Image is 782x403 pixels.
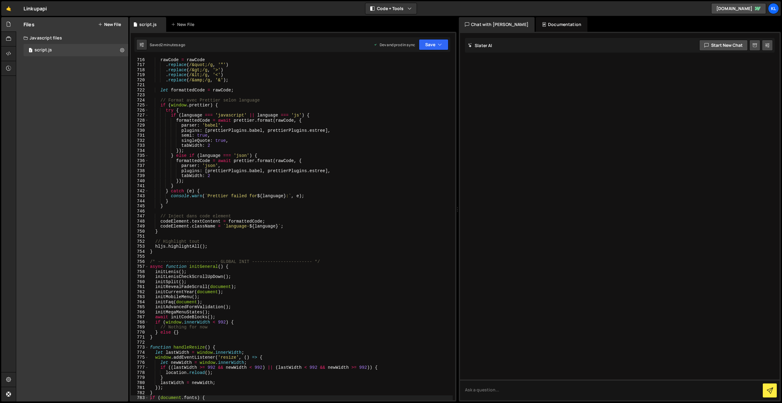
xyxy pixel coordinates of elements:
[139,21,157,28] div: script.js
[374,42,415,47] div: Dev and prod in sync
[131,290,149,295] div: 762
[131,315,149,320] div: 767
[171,21,197,28] div: New File
[131,249,149,254] div: 754
[131,103,149,108] div: 725
[131,355,149,360] div: 775
[131,163,149,168] div: 737
[131,310,149,315] div: 766
[131,325,149,330] div: 769
[131,300,149,305] div: 764
[131,345,149,350] div: 773
[768,3,779,14] a: Kl
[131,183,149,189] div: 741
[131,204,149,209] div: 745
[131,214,149,219] div: 747
[24,44,128,56] div: 17126/47241.js
[131,330,149,335] div: 770
[24,21,35,28] h2: Files
[131,199,149,204] div: 744
[131,93,149,98] div: 723
[131,239,149,244] div: 752
[131,113,149,118] div: 727
[131,118,149,123] div: 728
[131,380,149,386] div: 780
[131,62,149,68] div: 717
[98,22,121,27] button: New File
[24,5,47,12] div: Linkupapi
[131,108,149,113] div: 726
[131,78,149,83] div: 720
[459,17,535,32] div: Chat with [PERSON_NAME]
[131,395,149,401] div: 783
[536,17,587,32] div: Documentation
[131,350,149,355] div: 774
[131,365,149,370] div: 777
[29,48,32,53] span: 1
[468,43,492,48] h2: Slater AI
[131,194,149,199] div: 743
[131,279,149,285] div: 760
[161,42,185,47] div: 2 minutes ago
[131,143,149,148] div: 733
[131,284,149,290] div: 761
[131,360,149,365] div: 776
[131,123,149,128] div: 729
[131,148,149,153] div: 734
[131,320,149,325] div: 768
[131,173,149,179] div: 739
[131,294,149,300] div: 763
[131,224,149,229] div: 749
[131,133,149,138] div: 731
[131,138,149,143] div: 732
[131,83,149,88] div: 721
[131,158,149,164] div: 736
[131,254,149,259] div: 755
[131,229,149,234] div: 750
[131,179,149,184] div: 740
[131,57,149,63] div: 716
[711,3,766,14] a: [DOMAIN_NAME]
[131,153,149,158] div: 735
[131,189,149,194] div: 742
[131,68,149,73] div: 718
[419,39,448,50] button: Save
[131,385,149,390] div: 781
[131,98,149,103] div: 724
[131,219,149,224] div: 748
[1,1,16,16] a: 🤙
[131,274,149,279] div: 759
[365,3,417,14] button: Code + Tools
[131,244,149,249] div: 753
[131,72,149,78] div: 719
[131,209,149,214] div: 746
[131,340,149,345] div: 772
[131,335,149,340] div: 771
[16,32,128,44] div: Javascript files
[131,234,149,239] div: 751
[131,88,149,93] div: 722
[131,259,149,264] div: 756
[131,390,149,396] div: 782
[131,168,149,174] div: 738
[131,128,149,133] div: 730
[699,40,748,51] button: Start new chat
[150,42,185,47] div: Saved
[131,305,149,310] div: 765
[131,264,149,269] div: 757
[131,269,149,275] div: 758
[131,370,149,375] div: 778
[35,47,52,53] div: script.js
[131,375,149,380] div: 779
